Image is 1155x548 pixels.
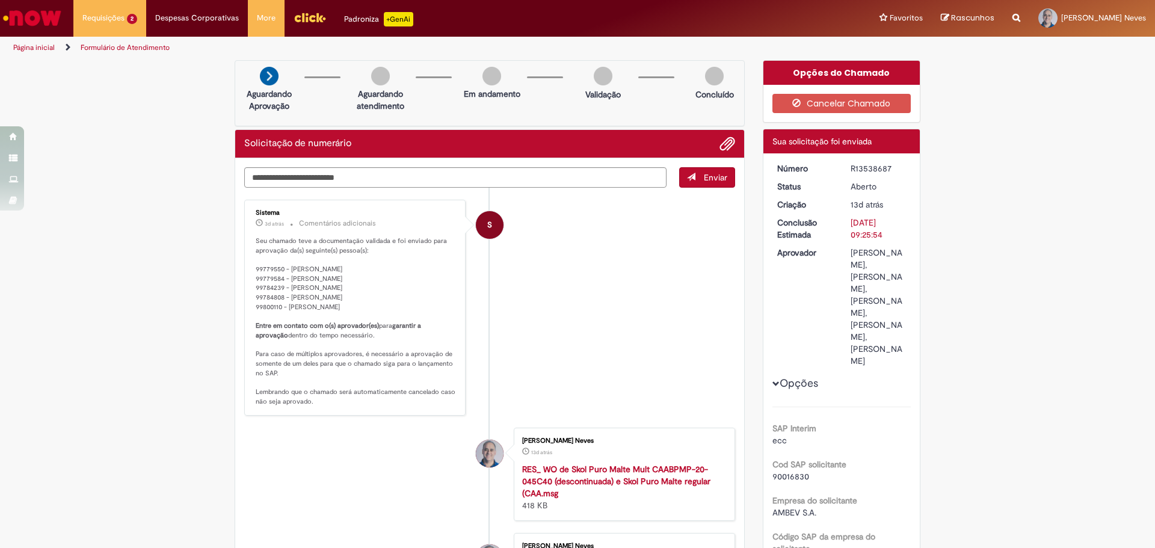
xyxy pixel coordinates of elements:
a: Formulário de Atendimento [81,43,170,52]
div: Sistema [256,209,456,217]
span: Favoritos [890,12,923,24]
dt: Aprovador [768,247,842,259]
time: 26/09/2025 16:36:05 [265,220,284,227]
p: Aguardando atendimento [351,88,410,112]
small: Comentários adicionais [299,218,376,229]
span: 2 [127,14,137,24]
button: Enviar [679,167,735,188]
span: 13d atrás [851,199,883,210]
img: img-circle-grey.png [594,67,612,85]
dt: Conclusão Estimada [768,217,842,241]
img: click_logo_yellow_360x200.png [294,8,326,26]
b: SAP Interim [772,423,816,434]
img: img-circle-grey.png [705,67,724,85]
span: [PERSON_NAME] Neves [1061,13,1146,23]
div: [PERSON_NAME], [PERSON_NAME], [PERSON_NAME], [PERSON_NAME], [PERSON_NAME] [851,247,907,367]
span: AMBEV S.A. [772,507,816,518]
dt: Número [768,162,842,174]
span: More [257,12,276,24]
img: img-circle-grey.png [371,67,390,85]
b: garantir a aprovação [256,321,423,340]
button: Cancelar Chamado [772,94,911,113]
a: Página inicial [13,43,55,52]
span: ecc [772,435,787,446]
span: 3d atrás [265,220,284,227]
div: Jean Adriano Pimenta Neves [476,440,504,467]
h2: Solicitação de numerário Histórico de tíquete [244,138,351,149]
p: Concluído [695,88,734,100]
span: Enviar [704,172,727,183]
time: 16/09/2025 10:25:34 [531,449,552,456]
div: 16/09/2025 10:25:48 [851,199,907,211]
textarea: Digite sua mensagem aqui... [244,167,667,188]
p: Validação [585,88,621,100]
p: Em andamento [464,88,520,100]
div: System [476,211,504,239]
img: arrow-next.png [260,67,279,85]
span: Despesas Corporativas [155,12,239,24]
b: Empresa do solicitante [772,495,857,506]
div: Opções do Chamado [763,61,920,85]
span: Sua solicitação foi enviada [772,136,872,147]
span: 90016830 [772,471,809,482]
p: Seu chamado teve a documentação validada e foi enviado para aprovação da(s) seguinte(s) pessoa(s)... [256,236,456,407]
span: 13d atrás [531,449,552,456]
button: Adicionar anexos [719,136,735,152]
img: img-circle-grey.png [482,67,501,85]
b: Entre em contato com o(s) aprovador(es) [256,321,379,330]
dt: Criação [768,199,842,211]
b: Cod SAP solicitante [772,459,846,470]
div: Aberto [851,180,907,192]
span: Rascunhos [951,12,994,23]
div: [PERSON_NAME] Neves [522,437,722,445]
img: ServiceNow [1,6,63,30]
div: 418 KB [522,463,722,511]
dt: Status [768,180,842,192]
a: Rascunhos [941,13,994,24]
div: Padroniza [344,12,413,26]
div: [DATE] 09:25:54 [851,217,907,241]
p: Aguardando Aprovação [240,88,298,112]
span: S [487,211,492,239]
a: RES_ WO de Skol Puro Malte Mult CAABPMP-20-045C40 (descontinuada) e Skol Puro Malte regular (CAA.msg [522,464,710,499]
div: R13538687 [851,162,907,174]
ul: Trilhas de página [9,37,761,59]
span: Requisições [82,12,125,24]
p: +GenAi [384,12,413,26]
